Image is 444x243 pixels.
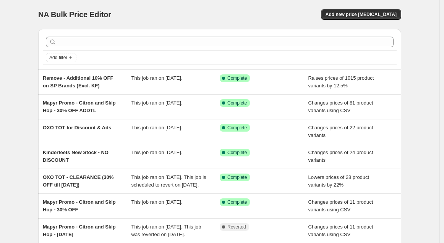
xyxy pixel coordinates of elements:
span: Complete [227,150,247,156]
span: Reverted [227,224,246,230]
span: Complete [227,199,247,205]
button: Add filter [46,53,76,62]
span: This job ran on [DATE]. [131,150,183,155]
span: This job ran on [DATE]. [131,199,183,205]
span: Kinderfeets New Stock - NO DISCOUNT [43,150,109,163]
span: Mapyr Promo - Citron and Skip Hop - 30% OFF [43,199,116,212]
span: Changes prices of 22 product variants [308,125,373,138]
span: Changes prices of 11 product variants using CSV [308,199,373,212]
span: This job ran on [DATE]. This job is scheduled to revert on [DATE]. [131,174,206,188]
span: This job ran on [DATE]. [131,125,183,130]
span: NA Bulk Price Editor [38,10,111,19]
span: Add filter [49,55,67,61]
span: Complete [227,174,247,180]
span: Mapyr Promo - Citron and Skip Hop - 30% OFF ADDTL [43,100,116,113]
span: Mapyr Promo - Citron and Skip Hop - [DATE] [43,224,116,237]
span: This job ran on [DATE]. This job was reverted on [DATE]. [131,224,201,237]
span: Raises prices of 1015 product variants by 12.5% [308,75,374,89]
span: Complete [227,100,247,106]
span: Complete [227,125,247,131]
span: Complete [227,75,247,81]
span: This job ran on [DATE]. [131,75,183,81]
span: Remove - Additional 10% OFF on SP Brands (Excl. KF) [43,75,113,89]
span: Add new price [MEDICAL_DATA] [326,11,397,18]
span: OXO TOT - CLEARANCE (30% OFF till [DATE]) [43,174,113,188]
span: Changes prices of 24 product variants [308,150,373,163]
span: Changes prices of 81 product variants using CSV [308,100,373,113]
button: Add new price [MEDICAL_DATA] [321,9,401,20]
span: Lowers prices of 28 product variants by 22% [308,174,369,188]
span: OXO TOT for Discount & Ads [43,125,111,130]
span: This job ran on [DATE]. [131,100,183,106]
span: Changes prices of 11 product variants using CSV [308,224,373,237]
